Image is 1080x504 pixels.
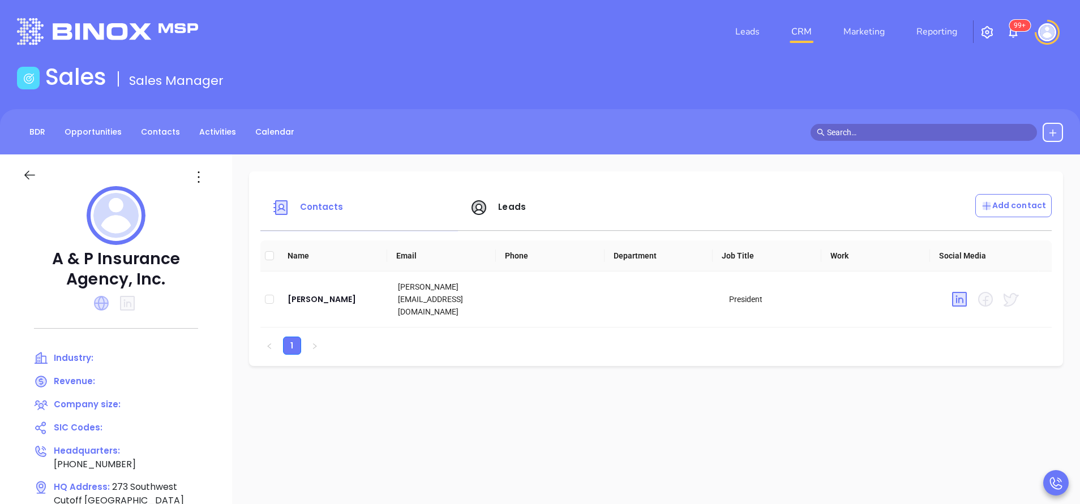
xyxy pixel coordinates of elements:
[311,343,318,350] span: right
[192,123,243,141] a: Activities
[731,20,764,43] a: Leads
[284,337,301,354] a: 1
[981,200,1046,212] p: Add contact
[288,292,380,306] a: [PERSON_NAME]
[1038,23,1056,41] img: user
[17,18,198,45] img: logo
[821,240,930,272] th: Work
[498,201,526,213] span: Leads
[306,337,324,355] li: Next Page
[248,123,301,141] a: Calendar
[54,481,110,493] span: HQ Address:
[300,201,344,213] span: Contacts
[23,123,52,141] a: BDR
[1009,20,1030,31] sup: 100
[278,240,387,272] th: Name
[45,63,106,91] h1: Sales
[129,72,224,89] span: Sales Manager
[912,20,962,43] a: Reporting
[260,337,278,355] button: left
[54,398,121,410] span: Company size:
[54,375,95,387] span: Revenue:
[266,343,273,350] span: left
[930,240,1039,272] th: Social Media
[827,126,1031,139] input: Search…
[283,337,301,355] li: 1
[605,240,713,272] th: Department
[260,337,278,355] li: Previous Page
[389,272,499,328] td: [PERSON_NAME][EMAIL_ADDRESS][DOMAIN_NAME]
[787,20,816,43] a: CRM
[54,445,120,456] span: Headquarters:
[1006,25,1020,39] img: iconNotification
[387,240,496,272] th: Email
[496,240,605,272] th: Phone
[54,421,102,433] span: SIC Codes:
[58,123,128,141] a: Opportunities
[720,272,830,328] td: President
[87,186,145,245] img: profile logo
[980,25,994,39] img: iconSetting
[134,123,187,141] a: Contacts
[306,337,324,355] button: right
[817,128,825,136] span: search
[54,458,136,471] span: [PHONE_NUMBER]
[839,20,889,43] a: Marketing
[713,240,821,272] th: Job Title
[23,249,209,290] p: A & P Insurance Agency, Inc.
[54,352,93,364] span: Industry:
